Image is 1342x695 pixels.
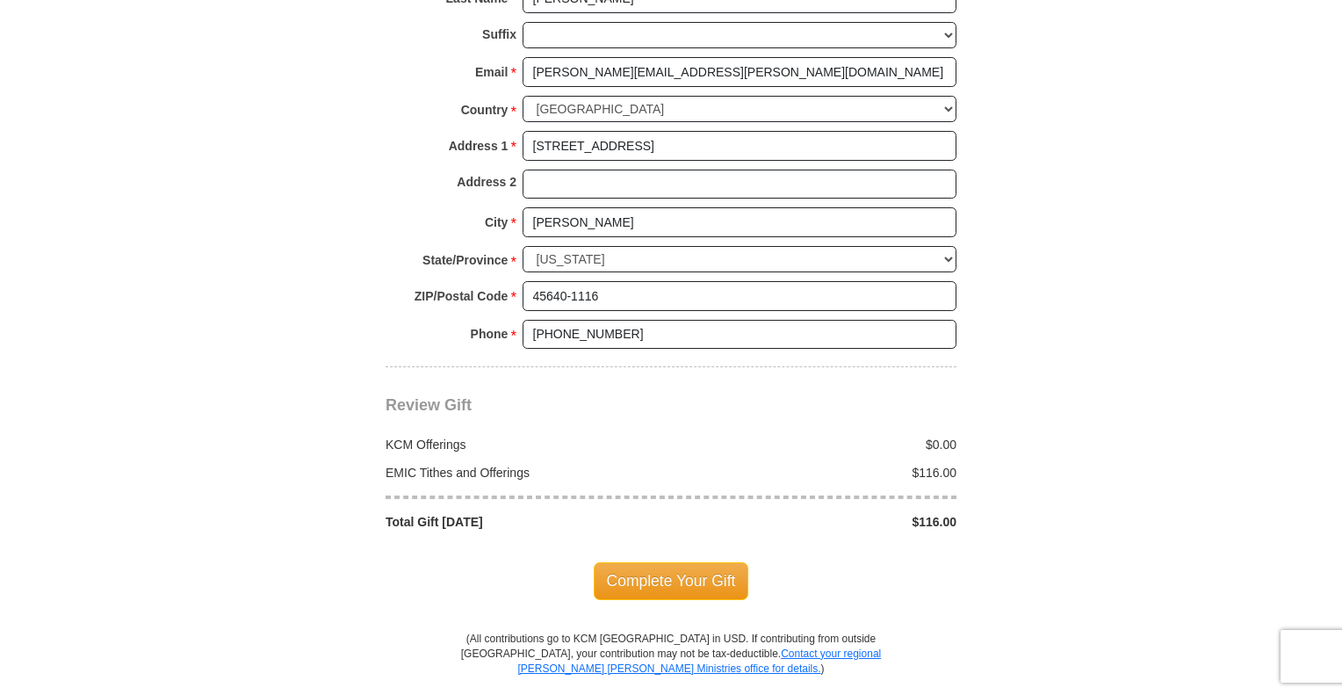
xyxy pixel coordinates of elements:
[475,60,508,84] strong: Email
[377,464,672,481] div: EMIC Tithes and Offerings
[485,210,508,235] strong: City
[482,22,516,47] strong: Suffix
[377,513,672,531] div: Total Gift [DATE]
[671,436,966,453] div: $0.00
[461,98,509,122] strong: Country
[377,436,672,453] div: KCM Offerings
[671,513,966,531] div: $116.00
[594,562,749,599] span: Complete Your Gift
[415,284,509,308] strong: ZIP/Postal Code
[449,134,509,158] strong: Address 1
[671,464,966,481] div: $116.00
[386,396,472,414] span: Review Gift
[457,170,516,194] strong: Address 2
[471,322,509,346] strong: Phone
[422,248,508,272] strong: State/Province
[517,648,881,675] a: Contact your regional [PERSON_NAME] [PERSON_NAME] Ministries office for details.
